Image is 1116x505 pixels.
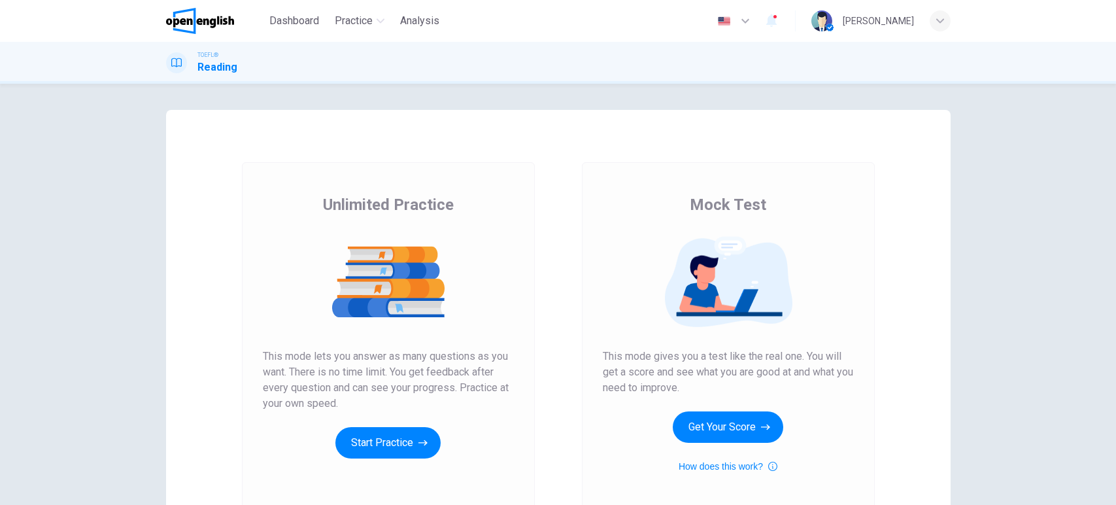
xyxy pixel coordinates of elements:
[269,13,319,29] span: Dashboard
[400,13,439,29] span: Analysis
[166,8,235,34] img: OpenEnglish logo
[166,8,265,34] a: OpenEnglish logo
[263,349,514,411] span: This mode lets you answer as many questions as you want. There is no time limit. You get feedback...
[716,16,732,26] img: en
[335,13,373,29] span: Practice
[323,194,454,215] span: Unlimited Practice
[673,411,783,443] button: Get Your Score
[843,13,914,29] div: [PERSON_NAME]
[603,349,854,396] span: This mode gives you a test like the real one. You will get a score and see what you are good at a...
[335,427,441,459] button: Start Practice
[197,50,218,60] span: TOEFL®
[679,459,777,474] button: How does this work?
[395,9,445,33] button: Analysis
[264,9,324,33] button: Dashboard
[690,194,766,215] span: Mock Test
[197,60,237,75] h1: Reading
[811,10,832,31] img: Profile picture
[330,9,390,33] button: Practice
